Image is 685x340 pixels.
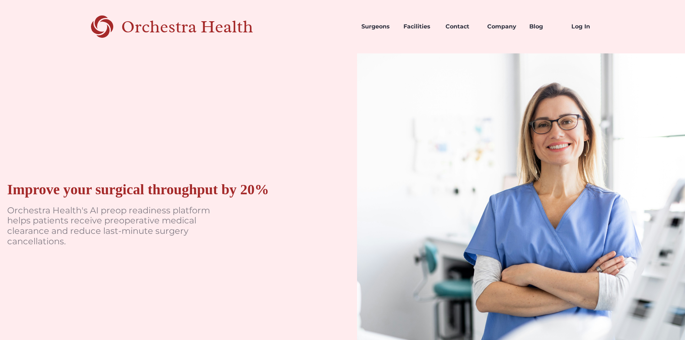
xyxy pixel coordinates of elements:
[7,181,269,198] div: Improve your surgical throughput by 20%
[356,14,398,39] a: Surgeons
[440,14,482,39] a: Contact
[481,14,524,39] a: Company
[566,14,608,39] a: Log In
[78,14,278,39] a: Orchestra Health
[398,14,440,39] a: Facilities
[524,14,566,39] a: Blog
[7,205,223,247] p: Orchestra Health's AI preop readiness platform helps patients receive preoperative medical cleara...
[121,19,278,34] div: Orchestra Health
